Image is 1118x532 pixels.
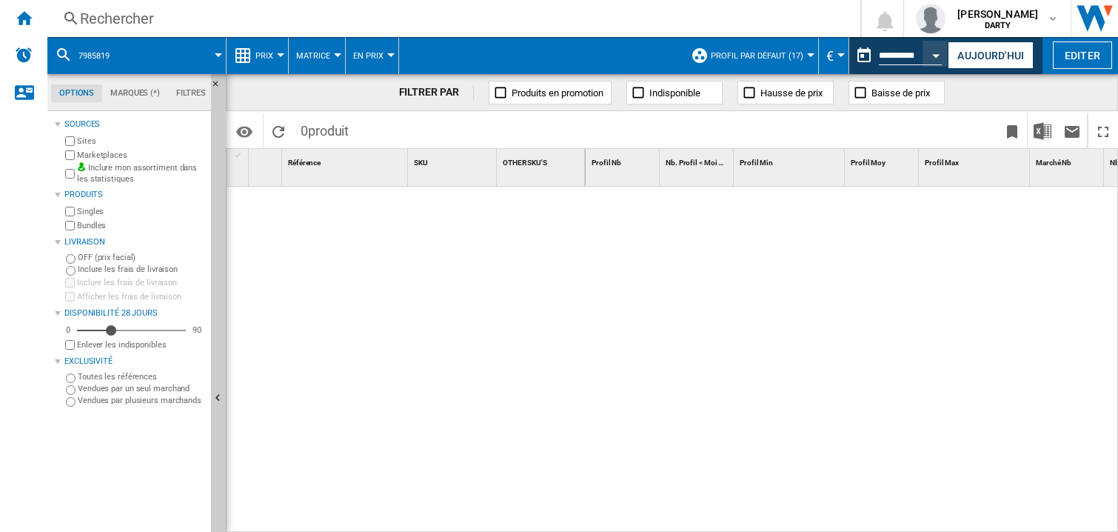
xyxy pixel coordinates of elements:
[80,8,822,29] div: Rechercher
[589,149,659,172] div: Profil Nb Sort None
[399,85,475,100] div: FILTRER PAR
[252,149,281,172] div: Sort None
[663,149,733,172] div: Nb. Profil < Moi Sort None
[102,84,168,102] md-tab-item: Marques (*)
[77,339,205,350] label: Enlever les indisponibles
[649,87,700,99] span: Indisponible
[64,356,205,368] div: Exclusivité
[1033,149,1103,172] div: Marché Nb Sort None
[1034,122,1051,140] img: excel-24x24.png
[78,264,205,275] label: Inclure les frais de livraison
[1088,113,1118,148] button: Plein écran
[1057,113,1087,148] button: Envoyer ce rapport par email
[1028,113,1057,148] button: Télécharger au format Excel
[288,159,321,167] span: Référence
[626,81,723,104] button: Indisponible
[849,41,879,70] button: md-calendar
[296,51,330,61] span: Matrice
[65,278,75,287] input: Inclure les frais de livraison
[414,159,428,167] span: SKU
[51,84,102,102] md-tab-item: Options
[66,254,76,264] input: OFF (prix facial)
[65,164,75,183] input: Inclure mon assortiment dans les statistiques
[925,159,959,167] span: Profil Max
[848,81,945,104] button: Baisse de prix
[77,206,205,217] label: Singles
[711,51,803,61] span: Profil par défaut (17)
[65,340,75,350] input: Afficher les frais de livraison
[871,87,930,99] span: Baisse de prix
[77,136,205,147] label: Sites
[308,123,349,139] span: produit
[849,37,945,74] div: Ce rapport est basé sur une date antérieure à celle d'aujourd'hui.
[663,149,733,172] div: Sort None
[77,277,205,288] label: Inclure les frais de livraison
[62,325,74,336] div: 0
[64,189,205,201] div: Produits
[512,87,603,99] span: Produits en promotion
[489,81,612,104] button: Produits en promotion
[66,266,76,276] input: Inclure les frais de livraison
[55,37,218,74] div: 7985819
[64,236,205,248] div: Livraison
[65,207,75,216] input: Singles
[77,220,205,231] label: Bundles
[922,149,1029,172] div: Profil Max Sort None
[78,37,124,74] button: 7985819
[264,113,293,148] button: Recharger
[957,7,1038,21] span: [PERSON_NAME]
[285,149,407,172] div: Référence Sort None
[168,84,214,102] md-tab-item: Filtres
[65,136,75,146] input: Sites
[353,51,384,61] span: En Prix
[851,159,886,167] span: Profil Moy
[78,371,205,382] label: Toutes les références
[922,149,1029,172] div: Sort None
[740,159,773,167] span: Profil Min
[923,40,950,67] button: Open calendar
[293,113,356,144] span: 0
[1036,159,1071,167] span: Marché Nb
[77,291,205,302] label: Afficher les frais de livraison
[65,221,75,230] input: Bundles
[65,292,75,302] input: Afficher les frais de livraison
[411,149,496,172] div: Sort None
[1033,149,1103,172] div: Sort None
[948,41,1034,69] button: Aujourd'hui
[255,37,281,74] button: Prix
[255,51,273,61] span: Prix
[77,162,86,171] img: mysite-bg-18x18.png
[78,51,110,61] span: 7985819
[848,149,918,172] div: Sort None
[234,37,281,74] div: Prix
[353,37,391,74] button: En Prix
[500,149,585,172] div: OTHER SKU'S Sort None
[66,373,76,383] input: Toutes les références
[826,37,841,74] button: €
[296,37,338,74] div: Matrice
[1053,41,1112,69] button: Editer
[503,159,547,167] span: OTHER SKU'S
[737,149,844,172] div: Profil Min Sort None
[78,395,205,406] label: Vendues par plusieurs marchands
[64,119,205,130] div: Sources
[411,149,496,172] div: SKU Sort None
[711,37,811,74] button: Profil par défaut (17)
[64,307,205,319] div: Disponibilité 28 Jours
[666,159,717,167] span: Nb. Profil < Moi
[66,385,76,395] input: Vendues par un seul marchand
[77,150,205,161] label: Marketplaces
[848,149,918,172] div: Profil Moy Sort None
[826,48,834,64] span: €
[15,46,33,64] img: alerts-logo.svg
[66,397,76,407] input: Vendues par plusieurs marchands
[985,21,1011,30] b: DARTY
[760,87,823,99] span: Hausse de prix
[589,149,659,172] div: Sort None
[737,149,844,172] div: Sort None
[592,159,621,167] span: Profil Nb
[819,37,849,74] md-menu: Currency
